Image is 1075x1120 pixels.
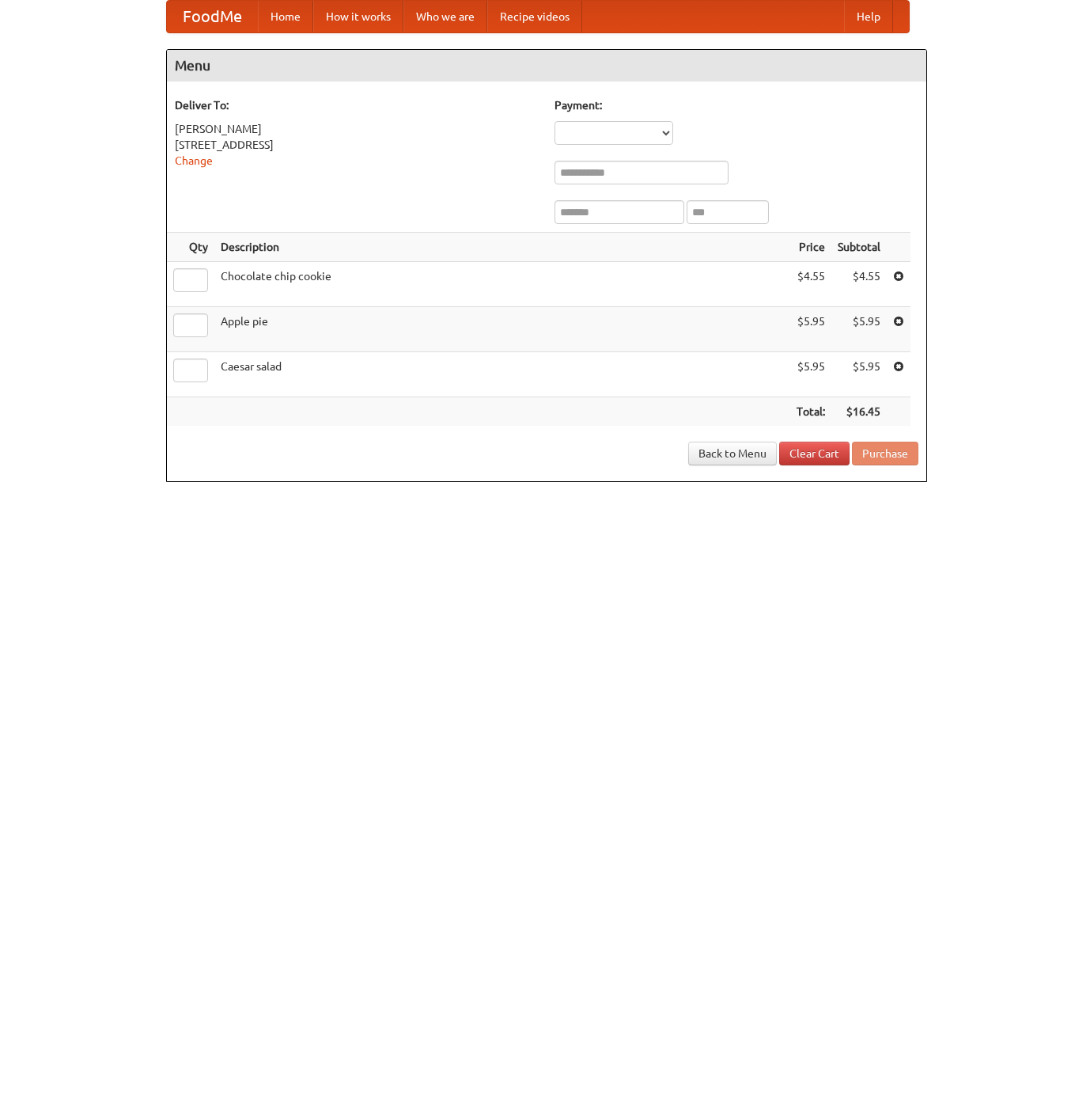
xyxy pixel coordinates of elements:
[167,1,258,32] a: FoodMe
[790,262,831,307] td: $4.55
[555,97,918,113] h5: Payment:
[688,442,777,465] a: Back to Menu
[844,1,893,32] a: Help
[831,307,887,352] td: $5.95
[790,307,831,352] td: $5.95
[167,233,214,262] th: Qty
[214,352,790,397] td: Caesar salad
[790,352,831,397] td: $5.95
[852,442,918,465] button: Purchase
[790,397,831,427] th: Total:
[214,262,790,307] td: Chocolate chip cookie
[175,97,539,113] h5: Deliver To:
[175,154,213,167] a: Change
[790,233,831,262] th: Price
[779,442,850,465] a: Clear Cart
[175,137,539,153] div: [STREET_ADDRESS]
[258,1,313,32] a: Home
[214,233,790,262] th: Description
[403,1,487,32] a: Who we are
[831,233,887,262] th: Subtotal
[214,307,790,352] td: Apple pie
[167,50,926,82] h4: Menu
[313,1,403,32] a: How it works
[831,397,887,427] th: $16.45
[175,121,539,137] div: [PERSON_NAME]
[487,1,582,32] a: Recipe videos
[831,262,887,307] td: $4.55
[831,352,887,397] td: $5.95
